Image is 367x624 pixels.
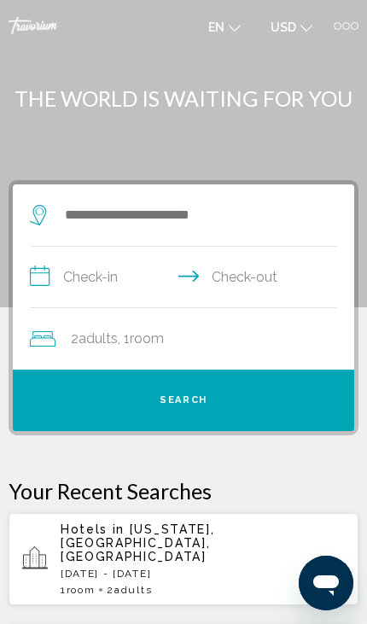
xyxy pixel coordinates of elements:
[118,327,164,351] span: , 1
[61,522,125,536] span: Hotels in
[13,370,354,431] button: Search
[9,17,175,34] a: Travorium
[208,20,224,34] span: en
[9,85,358,111] h1: THE WORLD IS WAITING FOR YOU
[13,184,354,431] div: Search widget
[9,512,358,606] button: Hotels in [US_STATE], [GEOGRAPHIC_DATA], [GEOGRAPHIC_DATA][DATE] - [DATE]1Room2Adults
[299,556,353,610] iframe: Кнопка для запуску вікна повідомлень
[61,568,345,580] p: [DATE] - [DATE]
[114,584,152,596] span: Adults
[79,330,118,347] span: Adults
[13,308,354,370] button: Travelers: 2 adults, 0 children
[130,330,164,347] span: Room
[61,584,95,596] span: 1
[271,20,296,34] span: USD
[200,15,249,39] button: Change language
[9,478,358,504] p: Your Recent Searches
[67,584,96,596] span: Room
[262,15,321,39] button: Change currency
[107,584,152,596] span: 2
[71,327,118,351] span: 2
[30,247,337,308] button: Check in and out dates
[160,394,207,405] span: Search
[61,522,214,563] span: [US_STATE], [GEOGRAPHIC_DATA], [GEOGRAPHIC_DATA]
